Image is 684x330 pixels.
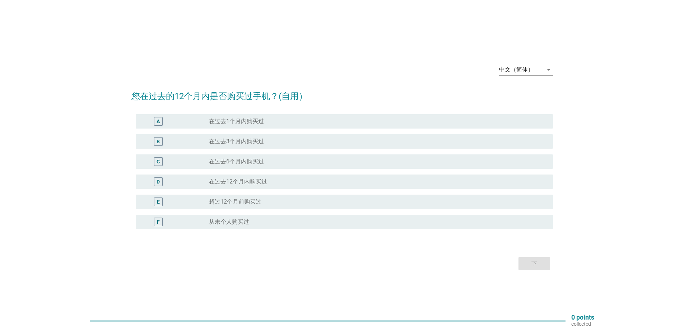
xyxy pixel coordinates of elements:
h2: 您在过去的12个月内是否购买过手机？(自用） [131,83,553,103]
div: 中文（简体） [499,66,534,73]
i: arrow_drop_down [544,65,553,74]
div: F [157,218,160,226]
label: 在过去3个月内购买过 [209,138,264,145]
label: 从未个人购买过 [209,218,249,226]
label: 在过去6个月内购买过 [209,158,264,165]
label: 在过去1个月内购买过 [209,118,264,125]
div: A [157,117,160,125]
div: C [157,158,160,165]
div: D [157,178,160,185]
p: collected [571,321,594,327]
label: 在过去12个月内购买过 [209,178,267,185]
p: 0 points [571,314,594,321]
div: E [157,198,160,205]
div: B [157,138,160,145]
label: 超过12个月前购买过 [209,198,261,205]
